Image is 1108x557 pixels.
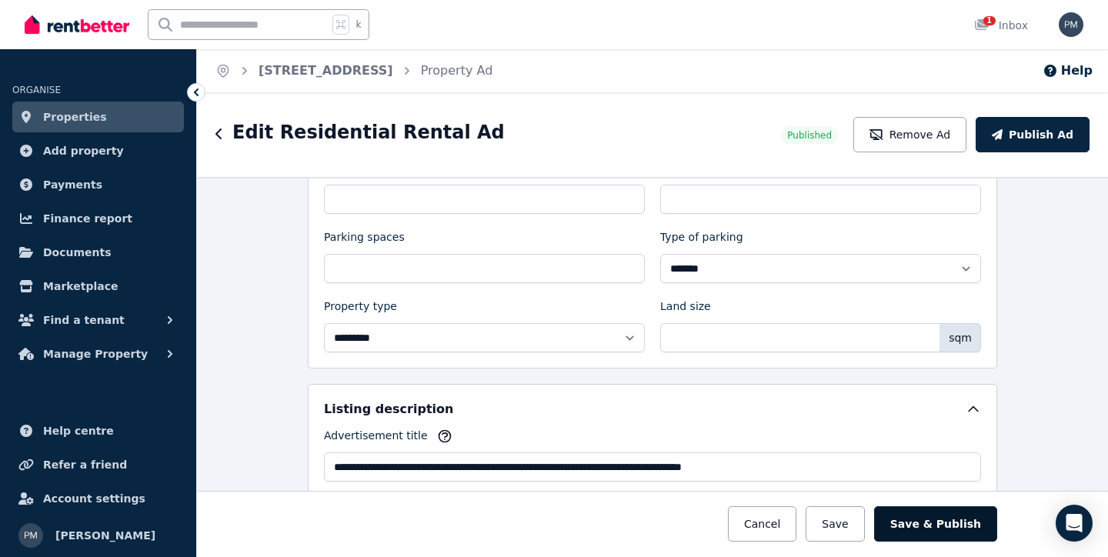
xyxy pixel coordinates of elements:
[43,455,127,474] span: Refer a friend
[324,400,453,419] h5: Listing description
[983,16,996,25] span: 1
[55,526,155,545] span: [PERSON_NAME]
[324,299,397,320] label: Property type
[25,13,129,36] img: RentBetter
[43,311,125,329] span: Find a tenant
[43,243,112,262] span: Documents
[43,209,132,228] span: Finance report
[355,18,361,31] span: k
[12,203,184,234] a: Finance report
[43,422,114,440] span: Help centre
[12,449,184,480] a: Refer a friend
[1056,505,1093,542] div: Open Intercom Messenger
[12,85,61,95] span: ORGANISE
[43,108,107,126] span: Properties
[259,63,393,78] a: [STREET_ADDRESS]
[43,345,148,363] span: Manage Property
[12,237,184,268] a: Documents
[232,120,505,145] h1: Edit Residential Rental Ad
[12,415,184,446] a: Help centre
[853,117,966,152] button: Remove Ad
[43,175,102,194] span: Payments
[787,129,832,142] span: Published
[1043,62,1093,80] button: Help
[43,277,118,295] span: Marketplace
[197,49,511,92] nav: Breadcrumb
[874,506,997,542] button: Save & Publish
[806,506,864,542] button: Save
[43,489,145,508] span: Account settings
[324,428,428,449] label: Advertisement title
[18,523,43,548] img: Phillip Merillo
[12,339,184,369] button: Manage Property
[12,271,184,302] a: Marketplace
[12,305,184,335] button: Find a tenant
[660,229,743,251] label: Type of parking
[728,506,796,542] button: Cancel
[976,117,1090,152] button: Publish Ad
[660,299,711,320] label: Land size
[974,18,1028,33] div: Inbox
[12,135,184,166] a: Add property
[12,483,184,514] a: Account settings
[43,142,124,160] span: Add property
[12,102,184,132] a: Properties
[421,63,493,78] a: Property Ad
[1059,12,1083,37] img: Phillip Merillo
[324,229,405,251] label: Parking spaces
[12,169,184,200] a: Payments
